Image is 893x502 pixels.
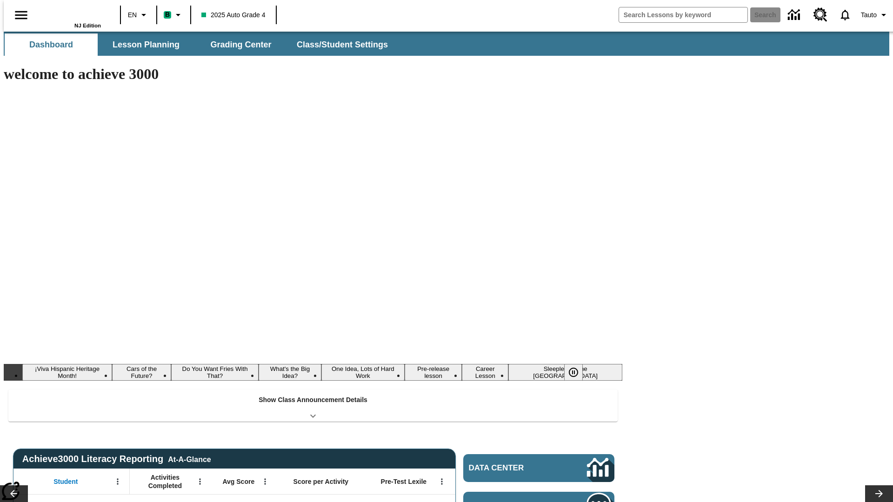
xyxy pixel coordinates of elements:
a: Data Center [463,454,614,482]
div: Home [40,3,101,28]
a: Home [40,4,101,23]
button: Slide 6 Pre-release lesson [405,364,462,381]
div: At-A-Glance [168,454,211,464]
button: Slide 7 Career Lesson [462,364,508,381]
span: NJ Edition [74,23,101,28]
span: Class/Student Settings [297,40,388,50]
span: Activities Completed [134,473,196,490]
a: Resource Center, Will open in new tab [808,2,833,27]
button: Open Menu [258,475,272,489]
button: Pause [564,364,583,381]
span: Avg Score [222,477,254,486]
a: Notifications [833,3,857,27]
button: Grading Center [194,33,287,56]
span: Pre-Test Lexile [381,477,427,486]
span: Student [53,477,78,486]
span: EN [128,10,137,20]
span: Achieve3000 Literacy Reporting [22,454,211,464]
button: Dashboard [5,33,98,56]
button: Slide 8 Sleepless in the Animal Kingdom [508,364,622,381]
h1: welcome to achieve 3000 [4,66,622,83]
span: Dashboard [29,40,73,50]
button: Class/Student Settings [289,33,395,56]
button: Profile/Settings [857,7,893,23]
button: Slide 4 What's the Big Idea? [259,364,321,381]
button: Slide 5 One Idea, Lots of Hard Work [321,364,405,381]
button: Open Menu [435,475,449,489]
button: Lesson carousel, Next [865,485,893,502]
p: Show Class Announcement Details [259,395,367,405]
button: Open side menu [7,1,35,29]
div: SubNavbar [4,33,396,56]
span: Data Center [469,463,556,473]
button: Slide 1 ¡Viva Hispanic Heritage Month! [22,364,112,381]
button: Boost Class color is mint green. Change class color [160,7,187,23]
span: Lesson Planning [113,40,180,50]
span: Grading Center [210,40,271,50]
button: Lesson Planning [100,33,193,56]
button: Slide 2 Cars of the Future? [112,364,171,381]
div: Show Class Announcement Details [8,390,618,422]
span: 2025 Auto Grade 4 [201,10,266,20]
button: Open Menu [111,475,125,489]
span: Score per Activity [293,477,349,486]
div: SubNavbar [4,32,889,56]
div: Pause [564,364,592,381]
input: search field [619,7,747,22]
span: B [165,9,170,20]
button: Open Menu [193,475,207,489]
span: Tauto [861,10,877,20]
button: Slide 3 Do You Want Fries With That? [171,364,259,381]
a: Data Center [782,2,808,28]
button: Language: EN, Select a language [124,7,153,23]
